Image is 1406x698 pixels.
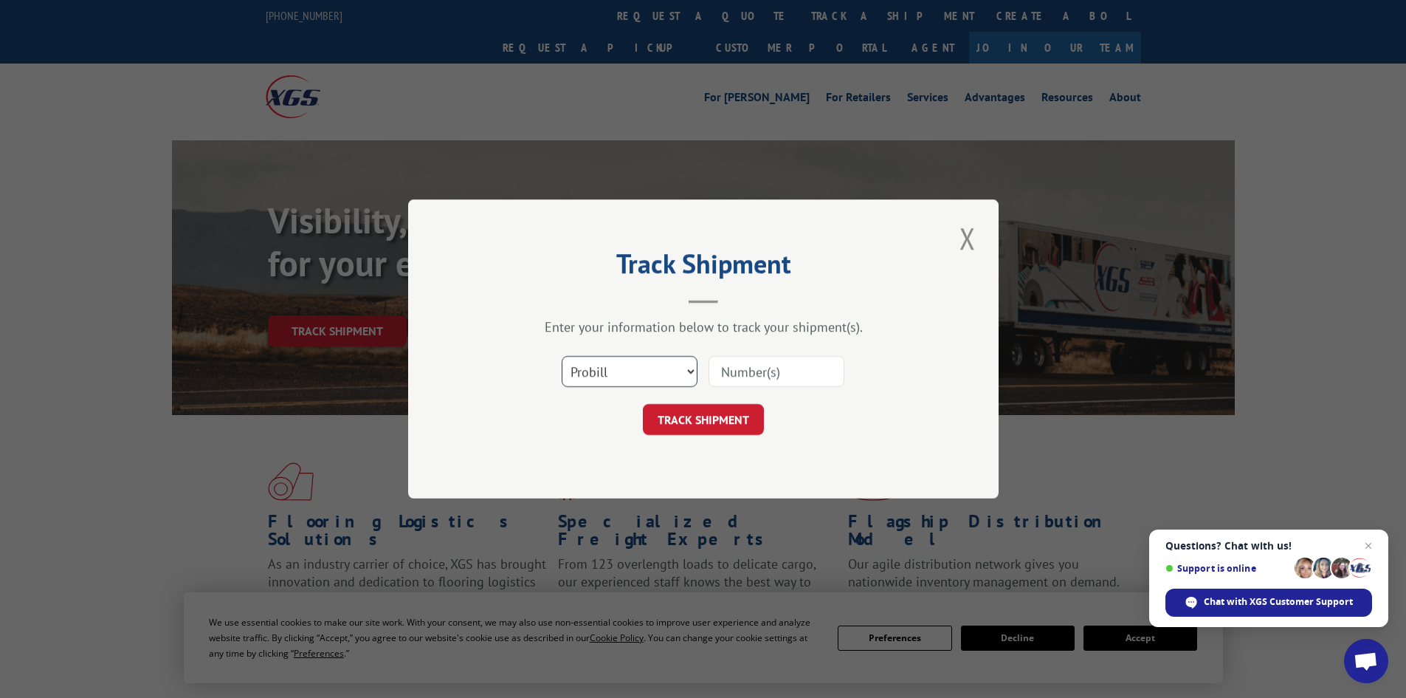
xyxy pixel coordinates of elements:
[643,404,764,435] button: TRACK SHIPMENT
[1165,540,1372,552] span: Questions? Chat with us!
[1204,595,1353,609] span: Chat with XGS Customer Support
[955,218,980,259] button: Close modal
[1165,589,1372,617] span: Chat with XGS Customer Support
[709,356,844,387] input: Number(s)
[482,318,925,335] div: Enter your information below to track your shipment(s).
[1165,563,1289,574] span: Support is online
[482,253,925,281] h2: Track Shipment
[1344,639,1388,683] a: Open chat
